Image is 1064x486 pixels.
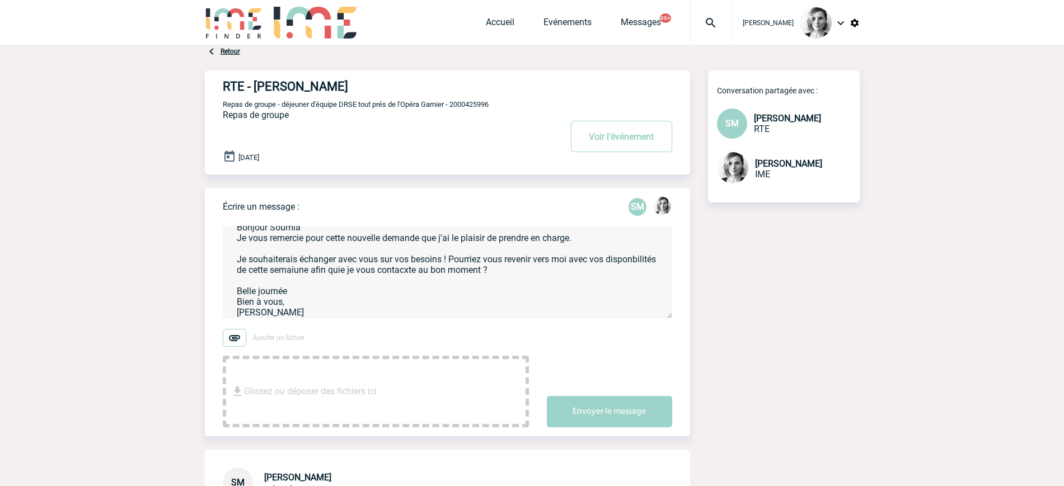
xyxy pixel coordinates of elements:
img: IME-Finder [205,7,263,39]
img: 103019-1.png [653,197,671,215]
p: Écrire un message : [223,201,299,212]
div: Soumia MANOUF [629,198,646,216]
img: 103019-1.png [717,152,748,183]
img: file_download.svg [231,385,244,398]
button: Envoyer le message [547,396,672,427]
img: 103019-1.png [800,7,832,39]
span: IME [755,169,770,180]
span: Ajouter un fichier [253,334,304,342]
a: Evénements [543,17,592,32]
span: [DATE] [238,153,259,162]
span: [PERSON_NAME] [743,19,794,27]
span: [PERSON_NAME] [754,113,821,124]
span: Repas de groupe - déjeuner d'équipe DRSE tout prés de l'Opéra Garnier - 2000425996 [223,100,489,108]
a: Retour [221,48,240,55]
span: RTE [754,124,770,134]
button: Voir l'événement [571,121,672,152]
button: 99+ [660,13,671,23]
a: Accueil [486,17,514,32]
h4: RTE - [PERSON_NAME] [223,79,528,93]
a: Messages [621,17,661,32]
p: Conversation partagée avec : [717,86,860,95]
span: Repas de groupe [223,110,289,120]
div: Lydie TRELLU [653,197,671,217]
span: Glissez ou déposer des fichiers ici [244,364,377,419]
p: SM [629,198,646,216]
span: [PERSON_NAME] [264,472,331,483]
span: [PERSON_NAME] [755,158,822,169]
span: SM [725,118,739,129]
